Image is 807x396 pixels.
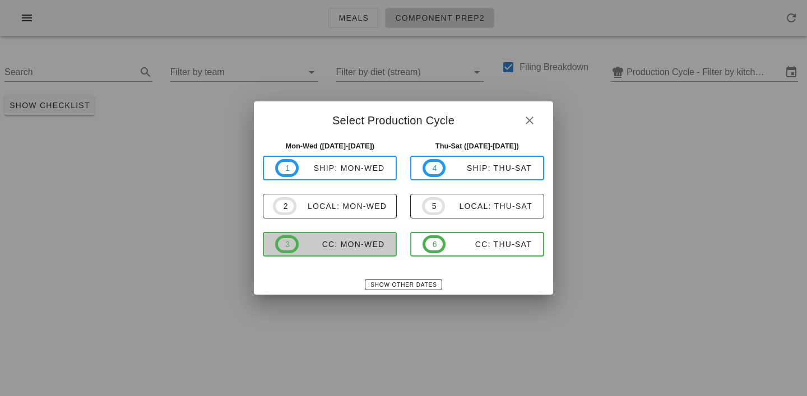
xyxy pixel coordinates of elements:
[435,142,519,150] strong: Thu-Sat ([DATE]-[DATE])
[410,194,544,218] button: 5local: Thu-Sat
[299,240,385,249] div: CC: Mon-Wed
[285,142,374,150] strong: Mon-Wed ([DATE]-[DATE])
[410,232,544,257] button: 6CC: Thu-Sat
[263,156,397,180] button: 1ship: Mon-Wed
[446,164,532,173] div: ship: Thu-Sat
[445,202,532,211] div: local: Thu-Sat
[285,162,289,174] span: 1
[370,282,437,288] span: Show Other Dates
[446,240,532,249] div: CC: Thu-Sat
[432,238,437,250] span: 6
[432,200,436,212] span: 5
[282,200,287,212] span: 2
[299,164,385,173] div: ship: Mon-Wed
[263,194,397,218] button: 2local: Mon-Wed
[285,238,289,250] span: 3
[296,202,387,211] div: local: Mon-Wed
[254,101,553,136] div: Select Production Cycle
[263,232,397,257] button: 3CC: Mon-Wed
[365,279,442,290] button: Show Other Dates
[410,156,544,180] button: 4ship: Thu-Sat
[432,162,437,174] span: 4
